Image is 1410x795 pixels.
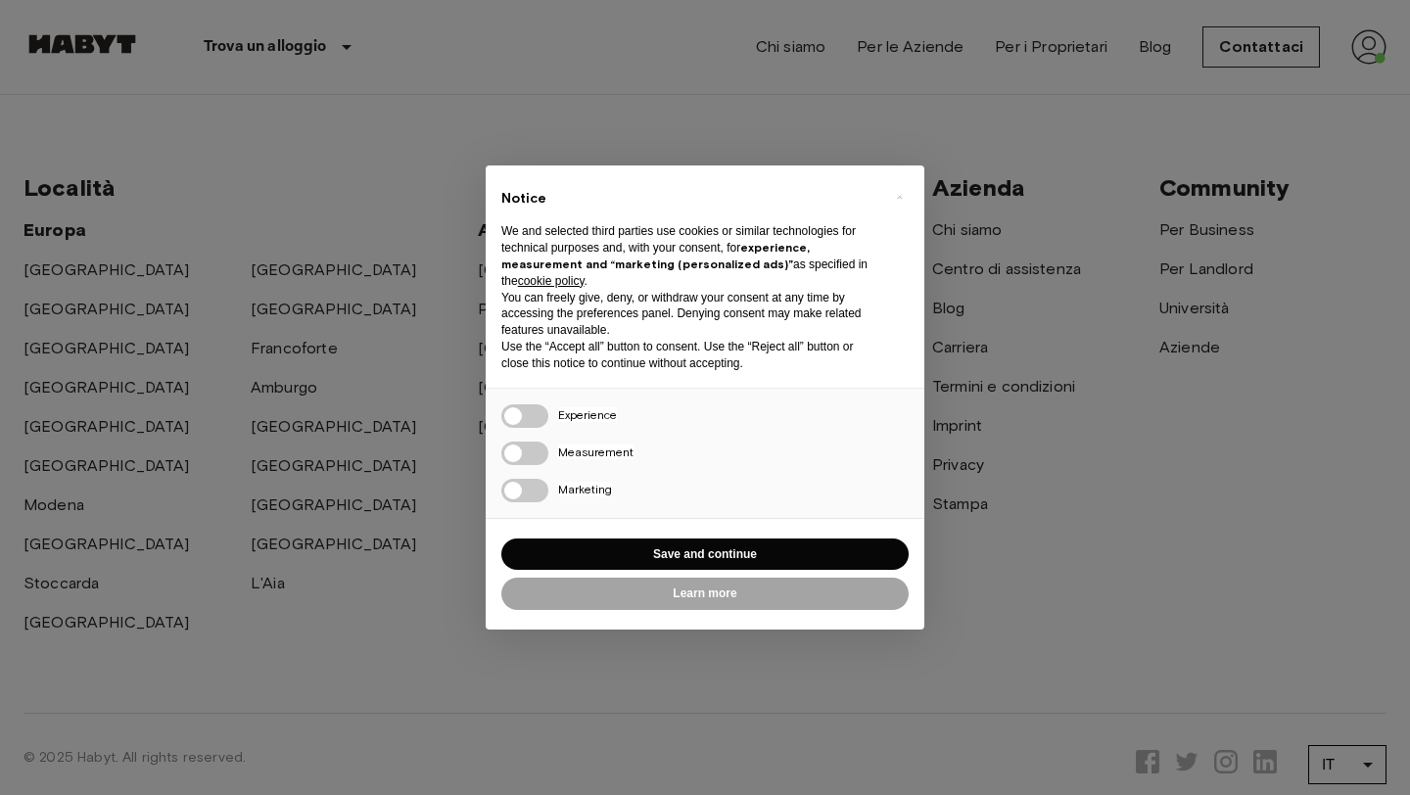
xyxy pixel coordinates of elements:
[501,578,909,610] button: Learn more
[883,181,915,212] button: Close this notice
[558,444,634,459] span: Measurement
[518,274,585,288] a: cookie policy
[501,189,877,209] h2: Notice
[501,339,877,372] p: Use the “Accept all” button to consent. Use the “Reject all” button or close this notice to conti...
[558,407,617,422] span: Experience
[501,290,877,339] p: You can freely give, deny, or withdraw your consent at any time by accessing the preferences pane...
[501,223,877,289] p: We and selected third parties use cookies or similar technologies for technical purposes and, wit...
[896,185,903,209] span: ×
[501,538,909,571] button: Save and continue
[501,240,810,271] strong: experience, measurement and “marketing (personalized ads)”
[558,482,612,496] span: Marketing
